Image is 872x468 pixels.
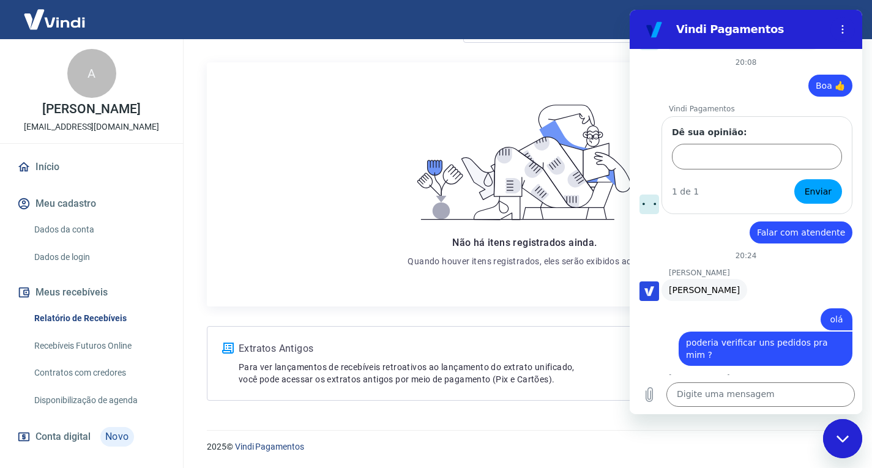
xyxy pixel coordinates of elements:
a: Relatório de Recebíveis [29,306,168,331]
iframe: Janela de mensagens [630,10,862,414]
a: Dados de login [29,245,168,270]
a: Dados da conta [29,217,168,242]
iframe: Botão para abrir a janela de mensagens, conversa em andamento [823,419,862,458]
a: Início [15,154,168,180]
img: ícone [222,343,234,354]
a: Conta digitalNovo [15,422,168,451]
span: Não há itens registrados ainda. [452,237,597,248]
button: Sair [813,9,857,31]
p: Para ver lançamentos de recebíveis retroativos ao lançamento do extrato unificado, você pode aces... [239,361,708,385]
span: Novo [100,427,134,447]
div: A [67,49,116,98]
a: Recebíveis Futuros Online [29,333,168,358]
a: Disponibilização de agenda [29,388,168,413]
p: Extratos Antigos [239,341,708,356]
button: Meu cadastro [15,190,168,217]
a: Vindi Pagamentos [235,442,304,451]
a: Contratos com credores [29,360,168,385]
img: Vindi [15,1,94,38]
span: Conta digital [35,428,91,445]
p: [PERSON_NAME] [42,103,140,116]
p: Quando houver itens registrados, eles serão exibidos aqui. [408,255,641,267]
p: [EMAIL_ADDRESS][DOMAIN_NAME] [24,121,159,133]
p: 2025 © [207,440,843,453]
button: Meus recebíveis [15,279,168,306]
